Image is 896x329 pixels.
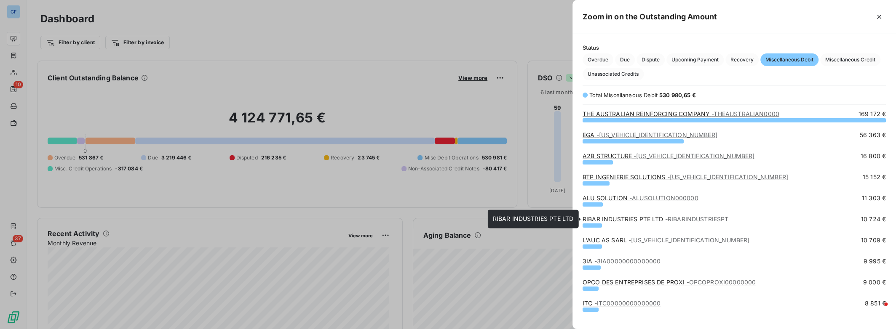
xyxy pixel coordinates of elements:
span: Status [583,44,886,51]
h5: Zoom in on the Outstanding Amount [583,11,717,23]
a: ITC [583,300,661,307]
span: - 3IA00000000000000 [594,257,661,265]
span: Total Miscellaneous Debit [589,92,658,98]
button: Miscellaneous Credit [820,53,880,66]
span: 15 152 € [863,173,886,181]
span: 8 851 € [865,299,886,308]
span: - RIBARINDUSTRIESPT [665,215,729,223]
span: RIBAR INDUSTRIES PTE LTD [493,215,574,222]
a: A2B STRUCTURE [583,152,754,159]
button: Due [615,53,635,66]
a: L'AUC AS SARL [583,236,749,244]
button: Overdue [583,53,613,66]
iframe: Intercom live chat [867,300,888,321]
button: Dispute [637,53,665,66]
span: - [US_VEHICLE_IDENTIFICATION_NUMBER] [629,236,749,244]
button: Unassociated Credits [583,68,644,80]
span: - ITC00000000000000 [594,300,661,307]
span: - [US_VEHICLE_IDENTIFICATION_NUMBER] [667,173,788,180]
button: Upcoming Payment [666,53,724,66]
span: 10 724 € [861,215,886,223]
span: 169 172 € [859,110,886,118]
span: - ALUSOLUTION000000 [629,194,698,202]
span: 530 980,65 € [659,92,696,98]
a: THE AUSTRALIAN REINFORCING COMPANY [583,110,779,117]
span: - THEAUSTRALIAN0000 [711,110,779,117]
span: - [US_VEHICLE_IDENTIFICATION_NUMBER] [634,152,754,159]
span: 9 000 € [863,278,886,287]
a: EGA [583,131,717,138]
a: ALU SOLUTION [583,194,698,202]
span: 56 363 € [860,131,886,139]
span: - OPCOPROXI00000000 [687,279,756,286]
span: - [US_VEHICLE_IDENTIFICATION_NUMBER] [596,131,717,138]
a: OPCO DES ENTREPRISES DE PROXI [583,279,756,286]
span: 11 303 € [862,194,886,202]
button: Recovery [725,53,759,66]
button: Miscellaneous Debit [760,53,818,66]
a: 3IA [583,257,661,265]
span: 9 995 € [864,257,886,265]
span: 10 709 € [861,236,886,244]
span: 16 800 € [861,152,886,160]
a: BTP INGENIERIE SOLUTIONS [583,173,788,180]
div: grid [572,110,896,319]
a: RIBAR INDUSTRIES PTE LTD [583,215,728,223]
